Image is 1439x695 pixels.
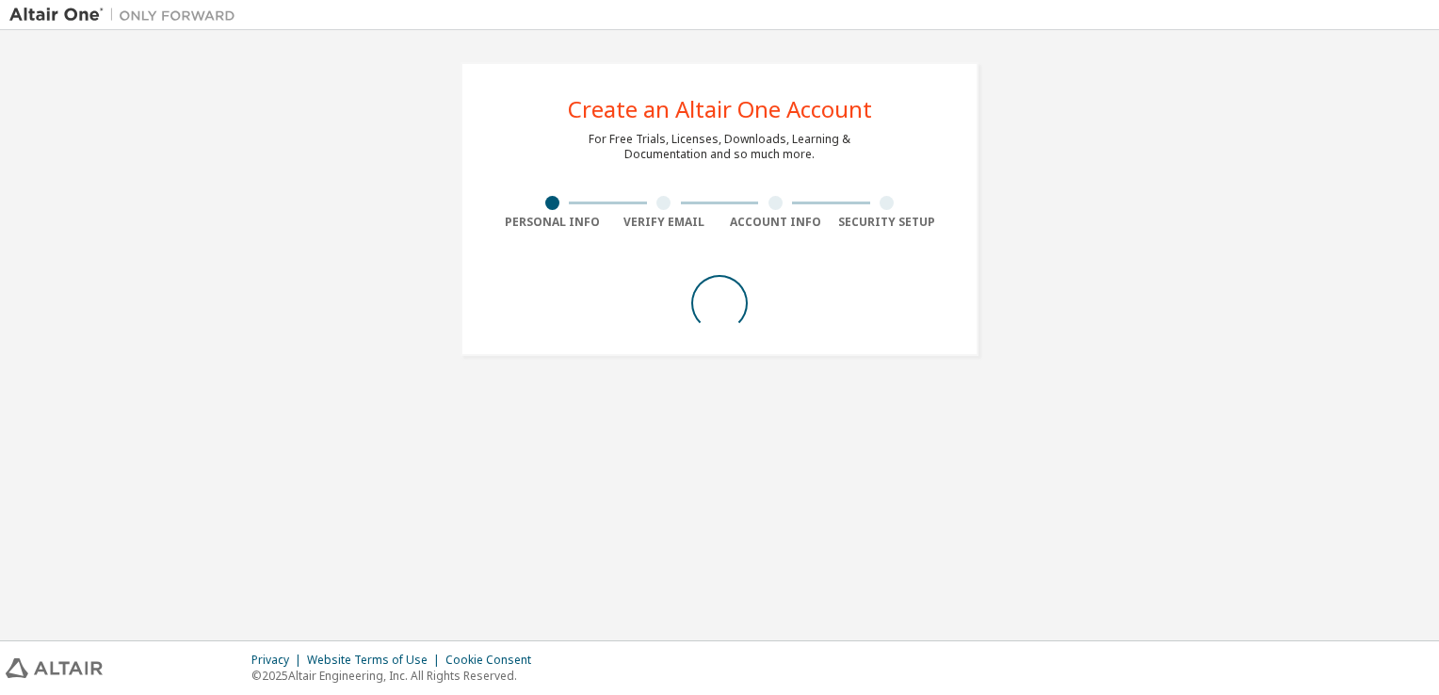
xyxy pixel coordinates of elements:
[568,98,872,121] div: Create an Altair One Account
[9,6,245,24] img: Altair One
[589,132,850,162] div: For Free Trials, Licenses, Downloads, Learning & Documentation and so much more.
[251,668,542,684] p: © 2025 Altair Engineering, Inc. All Rights Reserved.
[307,653,445,668] div: Website Terms of Use
[445,653,542,668] div: Cookie Consent
[832,215,944,230] div: Security Setup
[496,215,608,230] div: Personal Info
[251,653,307,668] div: Privacy
[719,215,832,230] div: Account Info
[6,658,103,678] img: altair_logo.svg
[608,215,720,230] div: Verify Email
